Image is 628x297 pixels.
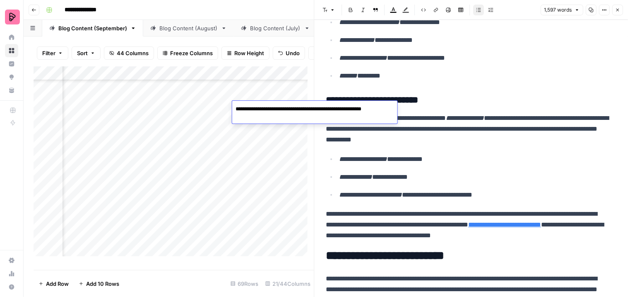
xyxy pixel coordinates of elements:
[42,20,143,37] a: Blog Content (September)
[5,84,18,97] a: Your Data
[37,46,68,60] button: Filter
[221,46,269,60] button: Row Height
[117,49,149,57] span: 44 Columns
[273,46,305,60] button: Undo
[143,20,234,37] a: Blog Content (August)
[5,267,18,280] a: Usage
[86,280,119,288] span: Add 10 Rows
[46,280,69,288] span: Add Row
[58,24,127,32] div: Blog Content (September)
[5,71,18,84] a: Opportunities
[170,49,213,57] span: Freeze Columns
[77,49,88,57] span: Sort
[5,57,18,71] a: Insights
[5,280,18,294] button: Help + Support
[157,46,218,60] button: Freeze Columns
[234,49,264,57] span: Row Height
[5,44,18,57] a: Browse
[5,7,18,27] button: Workspace: Preply
[234,20,317,37] a: Blog Content (July)
[42,49,55,57] span: Filter
[227,277,262,290] div: 69 Rows
[159,24,218,32] div: Blog Content (August)
[72,46,101,60] button: Sort
[262,277,314,290] div: 21/44 Columns
[34,277,74,290] button: Add Row
[250,24,301,32] div: Blog Content (July)
[5,10,20,24] img: Preply Logo
[541,5,583,15] button: 1,597 words
[5,254,18,267] a: Settings
[5,31,18,44] a: Home
[286,49,300,57] span: Undo
[544,6,572,14] span: 1,597 words
[74,277,124,290] button: Add 10 Rows
[104,46,154,60] button: 44 Columns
